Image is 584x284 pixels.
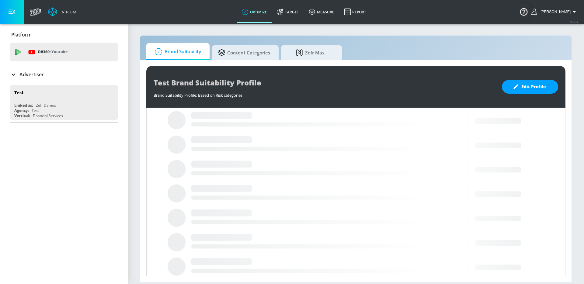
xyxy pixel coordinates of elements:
[304,1,339,23] a: measure
[33,113,63,118] div: Financial Services
[14,113,30,118] div: Vertical:
[154,89,496,98] div: Brand Suitability Profile: Based on Risk categories
[32,108,39,113] div: Test
[38,49,68,55] p: DV360:
[538,10,571,14] span: login as: anthony.rios@zefr.com
[14,90,23,95] div: Test
[502,80,558,94] button: Edit Profile
[14,103,33,108] div: Linked as:
[51,49,68,55] p: Youtube
[19,71,44,78] p: Advertiser
[10,85,118,120] div: TestLinked as:Zefr DemosAgency:TestVertical:Financial Services
[272,1,304,23] a: Target
[11,31,32,38] p: Platform
[48,7,76,16] a: Atrium
[10,26,118,43] div: Platform
[59,9,76,15] div: Atrium
[10,66,118,83] div: Advertiser
[515,3,532,20] button: Open Resource Center
[514,83,546,91] span: Edit Profile
[14,108,29,113] div: Agency:
[36,103,56,108] div: Zefr Demos
[287,45,333,60] span: Zefr Max
[218,45,270,60] span: Content Categories
[531,8,578,16] button: [PERSON_NAME]
[237,1,272,23] a: optimize
[10,43,118,61] div: DV360: Youtube
[339,1,371,23] a: Report
[152,44,201,59] span: Brand Suitability
[569,20,578,23] span: v 4.25.4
